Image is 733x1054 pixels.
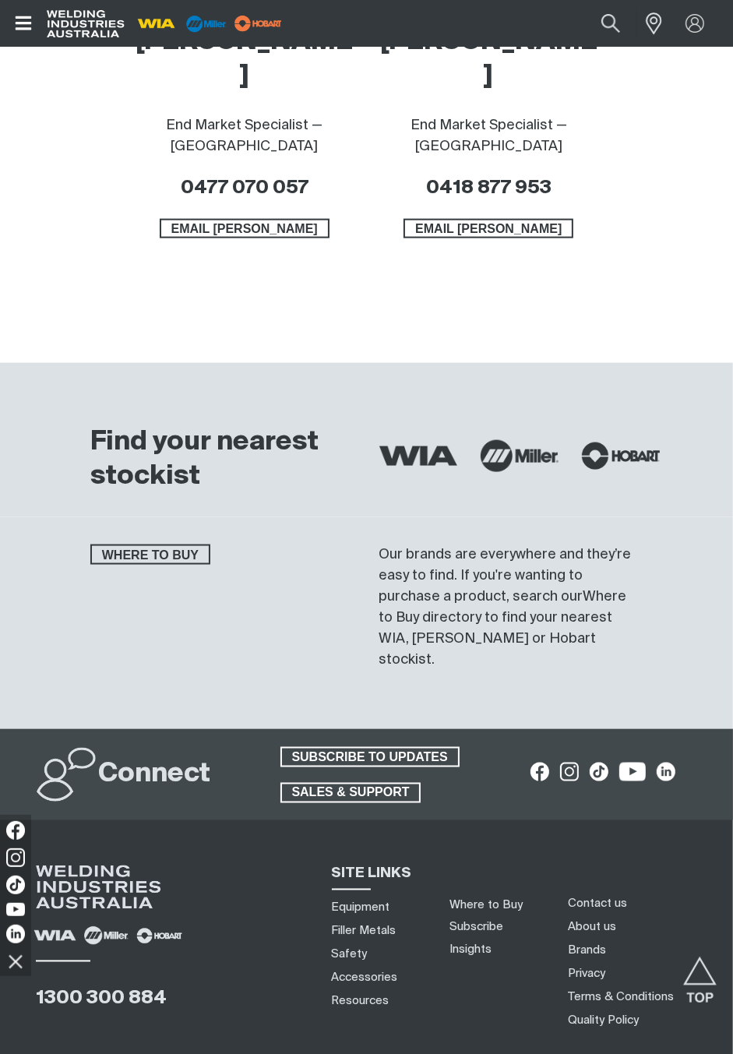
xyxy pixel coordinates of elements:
[332,993,389,1010] a: Resources
[90,425,339,494] h2: Find your nearest stockist
[568,919,616,936] a: About us
[98,758,210,792] h2: Connect
[411,118,567,153] span: End Market Specialist — [GEOGRAPHIC_DATA]
[449,922,503,933] a: Subscribe
[481,440,559,472] img: Miller
[405,219,572,239] span: EMAIL [PERSON_NAME]
[404,219,573,239] a: EMAIL ADAM
[568,966,605,982] a: Privacy
[280,747,460,767] a: SUBSCRIBE TO UPDATES
[2,948,29,975] img: hide socials
[332,900,390,916] a: Equipment
[6,903,25,916] img: YouTube
[166,118,322,153] span: End Market Specialist — [GEOGRAPHIC_DATA]
[565,6,637,41] input: Product name or item number...
[568,1013,639,1029] a: Quality Policy
[6,848,25,867] img: Instagram
[135,25,354,93] h2: [PERSON_NAME]
[161,219,328,239] span: EMAIL [PERSON_NAME]
[332,970,398,986] a: Accessories
[584,6,637,41] button: Search products
[6,821,25,840] img: Facebook
[282,747,458,767] span: SUBSCRIBE TO UPDATES
[326,897,431,1013] nav: Sitemap
[379,611,613,667] span: directory to find your nearest WIA, [PERSON_NAME] or Hobart stockist.
[181,178,308,197] a: 0477 070 057
[379,446,457,466] img: WIA
[36,989,167,1008] a: 1300 300 884
[332,867,412,881] span: SITE LINKS
[90,545,210,565] a: WHERE TO BUY
[582,442,660,469] img: Hobart
[282,783,420,803] span: SALES & SUPPORT
[332,946,368,963] a: Safety
[449,900,523,911] a: Where to Buy
[568,943,606,959] a: Brands
[682,957,717,992] button: Scroll to top
[6,925,25,943] img: LinkedIn
[379,548,632,604] span: Our brands are everywhere and they’re easy to find. If you're wanting to purchase a product, sear...
[568,896,627,912] a: Contact us
[92,545,209,565] span: WHERE TO BUY
[568,989,674,1006] a: Terms & Conditions
[280,783,421,803] a: SALES & SUPPORT
[426,178,552,197] a: 0418 877 953
[379,25,598,93] h2: [PERSON_NAME]
[6,876,25,894] img: TikTok
[332,923,396,939] a: Filler Metals
[562,893,727,1033] nav: Footer
[160,219,329,239] a: EMAIL JOHN
[449,944,492,956] a: Insights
